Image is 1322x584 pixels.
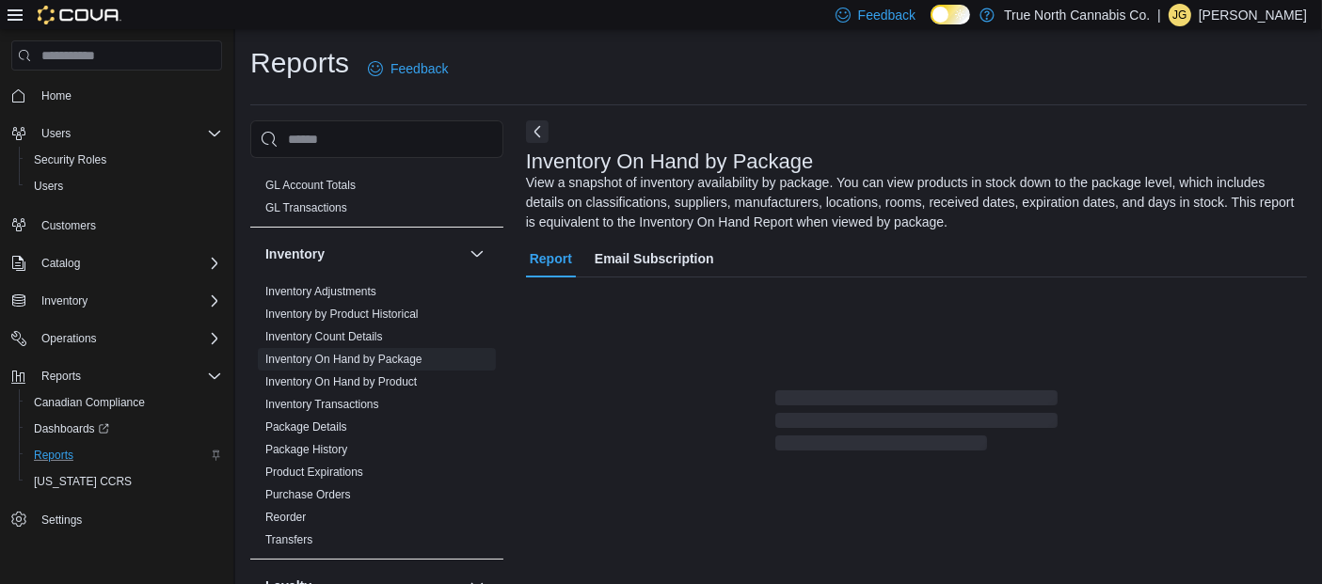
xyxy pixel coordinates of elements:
span: Feedback [858,6,916,24]
a: Inventory On Hand by Package [265,353,422,366]
span: Users [34,179,63,194]
span: Dark Mode [931,24,932,25]
span: Inventory On Hand by Package [265,352,422,367]
button: Reports [4,363,230,389]
div: Finance [250,174,503,227]
span: Canadian Compliance [26,391,222,414]
span: Inventory by Product Historical [265,307,419,322]
span: Dashboards [26,418,222,440]
span: Reorder [265,510,306,525]
span: Settings [34,508,222,531]
span: Settings [41,513,82,528]
a: GL Account Totals [265,179,356,192]
button: Settings [4,506,230,533]
a: Customers [34,214,104,237]
nav: Complex example [11,74,222,582]
span: Reports [34,448,73,463]
button: Canadian Compliance [19,389,230,416]
p: | [1157,4,1161,26]
button: Users [4,120,230,147]
span: Purchase Orders [265,487,351,502]
a: Settings [34,509,89,531]
a: Inventory Adjustments [265,285,376,298]
button: Inventory [466,243,488,265]
button: Users [34,122,78,145]
span: Reports [41,369,81,384]
span: Users [41,126,71,141]
span: Dashboards [34,421,109,436]
button: Operations [34,327,104,350]
a: Inventory Transactions [265,398,379,411]
a: Reports [26,444,81,466]
p: [PERSON_NAME] [1199,4,1307,26]
h3: Inventory [265,245,325,263]
span: Users [26,175,222,197]
button: Users [19,173,230,199]
h3: Inventory On Hand by Package [526,150,814,173]
span: GL Transactions [265,200,347,215]
a: Transfers [265,533,312,546]
span: Security Roles [26,149,222,171]
button: [US_STATE] CCRS [19,468,230,495]
span: Washington CCRS [26,470,222,493]
span: Inventory [41,293,88,308]
span: Reports [26,444,222,466]
span: Customers [34,213,222,236]
span: Report [530,240,572,277]
h1: Reports [250,44,349,82]
button: Operations [4,325,230,352]
a: Reorder [265,511,306,524]
button: Inventory [4,288,230,314]
input: Dark Mode [931,5,970,24]
a: Inventory Count Details [265,330,383,343]
div: Jessica Gallant [1169,4,1191,26]
span: Customers [41,218,96,233]
a: Home [34,85,79,107]
span: Home [34,84,222,107]
span: Feedback [390,59,448,78]
span: Operations [41,331,97,346]
a: [US_STATE] CCRS [26,470,139,493]
button: Next [526,120,549,143]
a: Product Expirations [265,466,363,479]
span: Inventory Transactions [265,397,379,412]
span: Inventory Adjustments [265,284,376,299]
a: GL Transactions [265,201,347,214]
button: Catalog [34,252,88,275]
span: Email Subscription [595,240,714,277]
div: View a snapshot of inventory availability by package. You can view products in stock down to the ... [526,173,1298,232]
span: Reports [34,365,222,387]
button: Security Roles [19,147,230,173]
span: [US_STATE] CCRS [34,474,132,489]
button: Catalog [4,250,230,276]
span: Catalog [41,256,80,271]
span: Inventory [34,290,222,312]
button: Customers [4,211,230,238]
a: Dashboards [19,416,230,442]
a: Feedback [360,50,455,87]
span: GL Account Totals [265,178,356,193]
span: Inventory Count Details [265,329,383,344]
div: Inventory [250,280,503,559]
span: Loading [775,394,1058,454]
span: Canadian Compliance [34,395,145,410]
a: Dashboards [26,418,117,440]
button: Inventory [34,290,95,312]
a: Users [26,175,71,197]
span: Transfers [265,532,312,547]
span: JG [1172,4,1187,26]
button: Inventory [265,245,462,263]
a: Inventory On Hand by Product [265,375,417,388]
a: Package History [265,443,347,456]
span: Users [34,122,222,145]
a: Package Details [265,420,347,434]
span: Catalog [34,252,222,275]
button: Home [4,82,230,109]
span: Product Expirations [265,465,363,480]
span: Home [41,88,72,103]
span: Package Details [265,419,347,434]
span: Inventory On Hand by Product [265,374,417,389]
img: Cova [38,6,121,24]
button: Reports [34,365,88,387]
span: Security Roles [34,152,106,167]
